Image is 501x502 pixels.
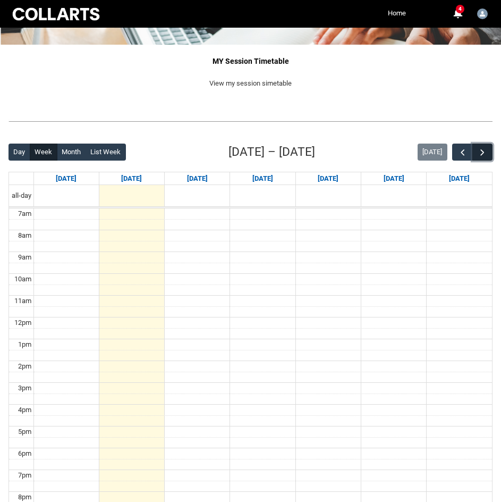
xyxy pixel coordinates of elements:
[16,339,33,350] div: 1pm
[16,448,33,459] div: 6pm
[213,57,289,65] strong: MY Session Timetable
[316,172,341,185] a: Go to September 11, 2025
[9,117,492,125] img: REDU_GREY_LINE
[12,317,33,328] div: 12pm
[474,4,490,21] button: User Profile Faculty.pweber
[385,5,409,21] a: Home
[16,470,33,481] div: 7pm
[16,361,33,372] div: 2pm
[9,144,30,161] button: Day
[16,426,33,437] div: 5pm
[10,190,33,201] span: all-day
[16,230,33,241] div: 8am
[452,144,472,161] button: Previous Week
[16,405,33,415] div: 4pm
[57,144,86,161] button: Month
[250,172,275,185] a: Go to September 10, 2025
[54,172,79,185] a: Go to September 7, 2025
[30,144,57,161] button: Week
[456,5,464,13] span: 4
[477,9,488,19] img: Faculty.pweber
[228,143,315,161] h2: [DATE] – [DATE]
[12,296,33,306] div: 11am
[381,172,406,185] a: Go to September 12, 2025
[16,252,33,263] div: 9am
[472,144,492,161] button: Next Week
[418,144,447,161] button: [DATE]
[451,7,464,20] button: 4
[16,208,33,219] div: 7am
[12,274,33,285] div: 10am
[447,172,472,185] a: Go to September 13, 2025
[9,78,492,89] p: View my session simetable
[86,144,126,161] button: List Week
[16,383,33,394] div: 3pm
[119,172,144,185] a: Go to September 8, 2025
[185,172,210,185] a: Go to September 9, 2025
